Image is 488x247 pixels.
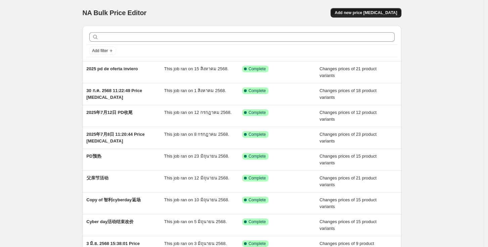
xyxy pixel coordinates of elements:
span: Complete [249,66,266,72]
span: This job ran on 23 มิถุนายน 2568. [164,154,229,159]
span: 父亲节活动 [87,175,108,180]
span: Changes prices of 21 product variants [320,175,377,187]
span: Complete [249,175,266,181]
button: Add filter [89,47,116,55]
span: Add filter [92,48,108,53]
span: Changes prices of 23 product variants [320,132,377,143]
span: Complete [249,132,266,137]
span: 2025年7月8日 11:20:44 Price [MEDICAL_DATA] [87,132,145,143]
span: Complete [249,110,266,115]
span: Copy of 智利cyberday返场 [87,197,141,202]
span: Cyber day活动结束改价 [87,219,134,224]
span: 30 ก.ค. 2568 11:22:49 Price [MEDICAL_DATA] [87,88,142,100]
span: This job ran on 3 มิถุนายน 2568. [164,241,227,246]
span: This job ran on 5 มิถุนายน 2568. [164,219,227,224]
span: PD预热 [87,154,101,159]
span: Complete [249,88,266,93]
span: Complete [249,219,266,224]
span: NA Bulk Price Editor [83,9,147,16]
span: Add new price [MEDICAL_DATA] [335,10,397,15]
button: Add new price [MEDICAL_DATA] [331,8,401,17]
span: Complete [249,154,266,159]
span: 2025 pd de oferta inviero [87,66,138,71]
span: Changes prices of 15 product variants [320,197,377,209]
span: Complete [249,197,266,203]
span: This job ran on 8 กรกฎาคม 2568. [164,132,229,137]
span: This job ran on 12 มิถุนายน 2568. [164,175,229,180]
span: Complete [249,241,266,246]
span: Changes prices of 18 product variants [320,88,377,100]
span: Changes prices of 12 product variants [320,110,377,122]
span: This job ran on 10 มิถุนายน 2568. [164,197,229,202]
span: This job ran on 15 สิงหาคม 2568. [164,66,229,71]
span: Changes prices of 15 product variants [320,154,377,165]
span: Changes prices of 21 product variants [320,66,377,78]
span: 2025年7月12日 PD收尾 [87,110,133,115]
span: Changes prices of 15 product variants [320,219,377,231]
span: This job ran on 1 สิงหาคม 2568. [164,88,226,93]
span: This job ran on 12 กรกฎาคม 2568. [164,110,232,115]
